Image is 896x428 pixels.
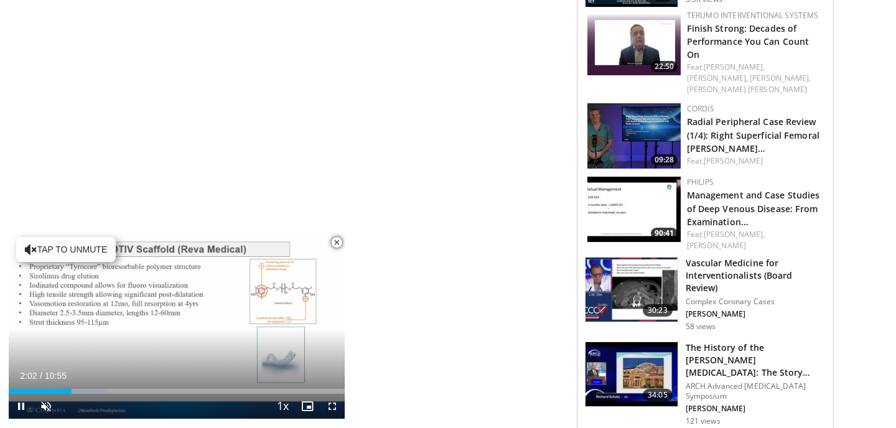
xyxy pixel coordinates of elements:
a: [PERSON_NAME], [704,229,765,240]
a: [PERSON_NAME], [750,73,811,83]
button: Unmute [34,394,58,419]
div: Feat. [687,229,823,251]
span: 22:50 [651,61,678,72]
span: 09:28 [651,154,678,165]
a: Cordis [687,103,714,114]
span: 10:55 [45,371,67,381]
a: Terumo Interventional Systems [687,10,819,21]
a: [PERSON_NAME] [PERSON_NAME] [687,84,808,95]
img: 34662a25-a31e-4613-b21f-88a220f9c6c5.150x105_q85_crop-smart_upscale.jpg [587,103,681,169]
img: 10deeacc-dacc-4a06-abd8-8ebf7f5a1d02.150x105_q85_crop-smart_upscale.jpg [587,10,681,75]
span: / [40,371,42,381]
img: 94c0e7f4-9f27-4d87-8177-6eab8d071b85.150x105_q85_crop-smart_upscale.jpg [586,258,678,322]
a: 90:41 [587,177,681,242]
span: 34:05 [643,389,673,401]
h3: The History of the [PERSON_NAME] [MEDICAL_DATA]: The Story Behind the Story -… [686,342,826,379]
p: 58 views [686,322,716,332]
a: 34:05 The History of the [PERSON_NAME] [MEDICAL_DATA]: The Story Behind the Story -… ARCH Advance... [585,342,826,426]
button: Tap to unmute [16,237,116,262]
button: Enable picture-in-picture mode [295,394,320,419]
p: [PERSON_NAME] [686,404,826,414]
div: Progress Bar [9,389,345,394]
a: 22:50 [587,10,681,75]
a: 09:28 [587,103,681,169]
p: ARCH Advanced [MEDICAL_DATA] Symposium [686,381,826,401]
button: Pause [9,394,34,419]
div: Feat. [687,62,823,95]
p: 121 views [686,416,721,426]
button: Close [324,230,349,256]
button: Playback Rate [270,394,295,419]
a: [PERSON_NAME] [687,240,746,251]
p: [PERSON_NAME] [686,309,826,319]
video-js: Video Player [9,230,345,419]
a: [PERSON_NAME], [687,73,748,83]
div: Feat. [687,156,823,167]
a: [PERSON_NAME], [704,62,765,72]
a: Management and Case Studies of Deep Venous Disease: From Examination… [687,189,820,227]
a: Philips [687,177,714,187]
a: Finish Strong: Decades of Performance You Can Count On [687,22,810,60]
span: 2:02 [20,371,37,381]
a: 30:23 Vascular Medicine for Interventionalists (Board Review) Complex Coronary Cases [PERSON_NAME... [585,257,826,332]
img: d8f3eec6-1390-4017-9573-3813f8e7374d.150x105_q85_crop-smart_upscale.jpg [587,177,681,242]
a: Radial Peripheral Case Review (1/4): Right Superficial Femoral [PERSON_NAME]… [687,116,819,154]
a: [PERSON_NAME] [704,156,763,166]
span: 30:23 [643,304,673,317]
span: 90:41 [651,228,678,239]
h3: Vascular Medicine for Interventionalists (Board Review) [686,257,826,294]
button: Fullscreen [320,394,345,419]
img: c996c135-c797-4926-99ad-67c0abbcd516.150x105_q85_crop-smart_upscale.jpg [586,342,678,407]
p: Complex Coronary Cases [686,297,826,307]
